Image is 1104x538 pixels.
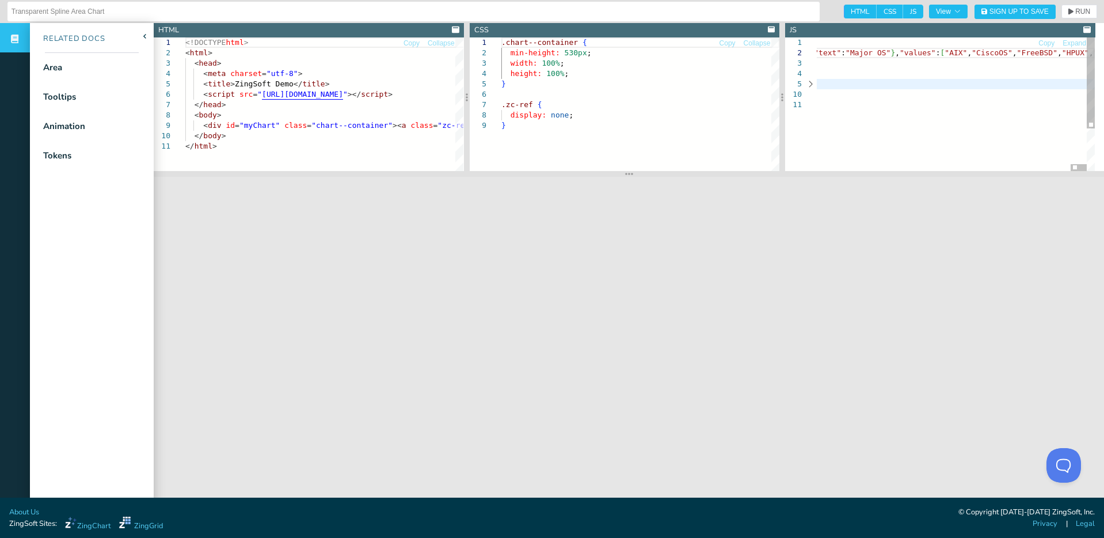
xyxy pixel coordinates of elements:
[235,121,239,130] span: =
[43,120,85,133] div: Animation
[12,2,816,21] input: Untitled Demo
[402,121,406,130] span: a
[958,507,1095,518] div: © Copyright [DATE]-[DATE] ZingSoft, Inc.
[1062,48,1089,57] span: "HPUX"
[185,48,190,57] span: <
[154,89,170,100] div: 6
[470,100,486,110] div: 7
[1076,518,1095,529] a: Legal
[403,38,420,49] button: Copy
[294,79,303,88] span: </
[154,100,170,110] div: 7
[195,100,204,109] span: </
[208,121,221,130] span: div
[298,69,303,78] span: >
[262,90,343,98] span: [URL][DOMAIN_NAME]
[785,37,802,48] div: 1
[154,58,170,69] div: 3
[1061,5,1097,18] button: RUN
[896,48,900,57] span: ,
[470,48,486,58] div: 2
[1057,48,1062,57] span: ,
[267,69,298,78] span: "utf-8"
[154,48,170,58] div: 2
[203,90,208,98] span: <
[235,79,294,88] span: ZingSoft Demo
[743,38,771,49] button: Collapse
[501,38,578,47] span: .chart--container
[427,38,455,49] button: Collapse
[154,177,1104,509] iframe: Your browser does not support iframes.
[208,48,212,57] span: >
[307,121,311,130] span: =
[1063,40,1086,47] span: Expand
[551,111,569,119] span: none
[719,40,736,47] span: Copy
[903,5,923,18] span: JS
[877,5,903,18] span: CSS
[1033,518,1057,529] a: Privacy
[785,58,802,69] div: 3
[154,110,170,120] div: 8
[203,121,208,130] span: <
[393,121,402,130] span: ><
[239,121,280,130] span: "myChart"
[844,5,877,18] span: HTML
[388,90,393,98] span: >
[154,69,170,79] div: 4
[501,100,533,109] span: .zc-ref
[510,59,537,67] span: width:
[510,111,546,119] span: display:
[325,79,330,88] span: >
[1066,518,1068,529] span: |
[470,79,486,89] div: 5
[428,40,455,47] span: Collapse
[65,517,111,532] a: ZingChart
[891,48,896,57] span: }
[844,5,923,18] div: checkbox-group
[30,33,105,45] div: Related Docs
[842,48,846,57] span: :
[208,90,235,98] span: script
[190,48,208,57] span: html
[203,131,221,140] span: body
[587,48,591,57] span: ;
[719,38,736,49] button: Copy
[257,90,262,98] span: "
[284,121,307,130] span: class
[195,131,204,140] span: </
[43,61,62,74] div: Area
[230,69,262,78] span: charset
[43,149,71,162] div: Tokens
[510,69,542,78] span: height:
[43,90,76,104] div: Tooltips
[569,111,573,119] span: ;
[195,142,212,150] span: html
[470,110,486,120] div: 8
[846,48,890,57] span: "Major OS"
[119,517,163,532] a: ZingGrid
[262,69,267,78] span: =
[217,59,222,67] span: >
[501,121,506,130] span: }
[226,121,235,130] span: id
[744,40,771,47] span: Collapse
[361,90,388,98] span: script
[311,121,393,130] span: "chart--container"
[785,79,802,89] div: 5
[244,38,249,47] span: >
[217,111,222,119] span: >
[936,48,941,57] span: :
[470,58,486,69] div: 3
[154,37,170,48] div: 1
[403,40,420,47] span: Copy
[564,69,569,78] span: ;
[158,25,179,36] div: HTML
[900,48,936,57] span: "values"
[154,120,170,131] div: 9
[1012,48,1017,57] span: ,
[222,131,226,140] span: >
[185,38,226,47] span: <!DOCTYPE
[974,5,1056,19] button: Sign Up to Save
[1017,48,1057,57] span: "FreeBSD"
